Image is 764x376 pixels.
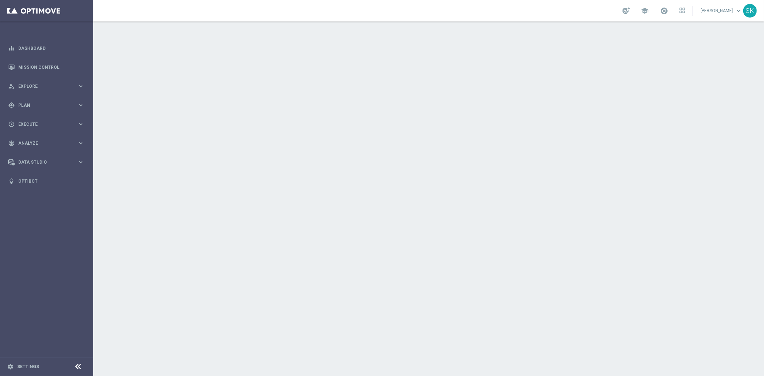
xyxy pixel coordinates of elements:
[8,83,85,89] button: person_search Explore keyboard_arrow_right
[8,45,85,51] button: equalizer Dashboard
[8,102,85,108] button: gps_fixed Plan keyboard_arrow_right
[641,7,649,15] span: school
[77,140,84,146] i: keyboard_arrow_right
[17,365,39,369] a: Settings
[8,58,84,77] div: Mission Control
[8,121,15,127] i: play_circle_outline
[8,83,77,90] div: Explore
[18,84,77,88] span: Explore
[8,121,85,127] button: play_circle_outline Execute keyboard_arrow_right
[18,122,77,126] span: Execute
[743,4,757,18] div: SK
[735,7,743,15] span: keyboard_arrow_down
[8,159,77,165] div: Data Studio
[8,83,15,90] i: person_search
[8,172,84,191] div: Optibot
[18,58,84,77] a: Mission Control
[77,121,84,127] i: keyboard_arrow_right
[77,102,84,109] i: keyboard_arrow_right
[8,64,85,70] button: Mission Control
[8,45,15,52] i: equalizer
[18,103,77,107] span: Plan
[8,178,15,184] i: lightbulb
[8,102,77,109] div: Plan
[18,172,84,191] a: Optibot
[8,178,85,184] button: lightbulb Optibot
[77,159,84,165] i: keyboard_arrow_right
[8,121,77,127] div: Execute
[18,39,84,58] a: Dashboard
[77,83,84,90] i: keyboard_arrow_right
[8,140,85,146] button: track_changes Analyze keyboard_arrow_right
[8,39,84,58] div: Dashboard
[18,160,77,164] span: Data Studio
[700,5,743,16] a: [PERSON_NAME]keyboard_arrow_down
[8,159,85,165] button: Data Studio keyboard_arrow_right
[8,102,15,109] i: gps_fixed
[7,363,14,370] i: settings
[8,140,15,146] i: track_changes
[8,140,77,146] div: Analyze
[18,141,77,145] span: Analyze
